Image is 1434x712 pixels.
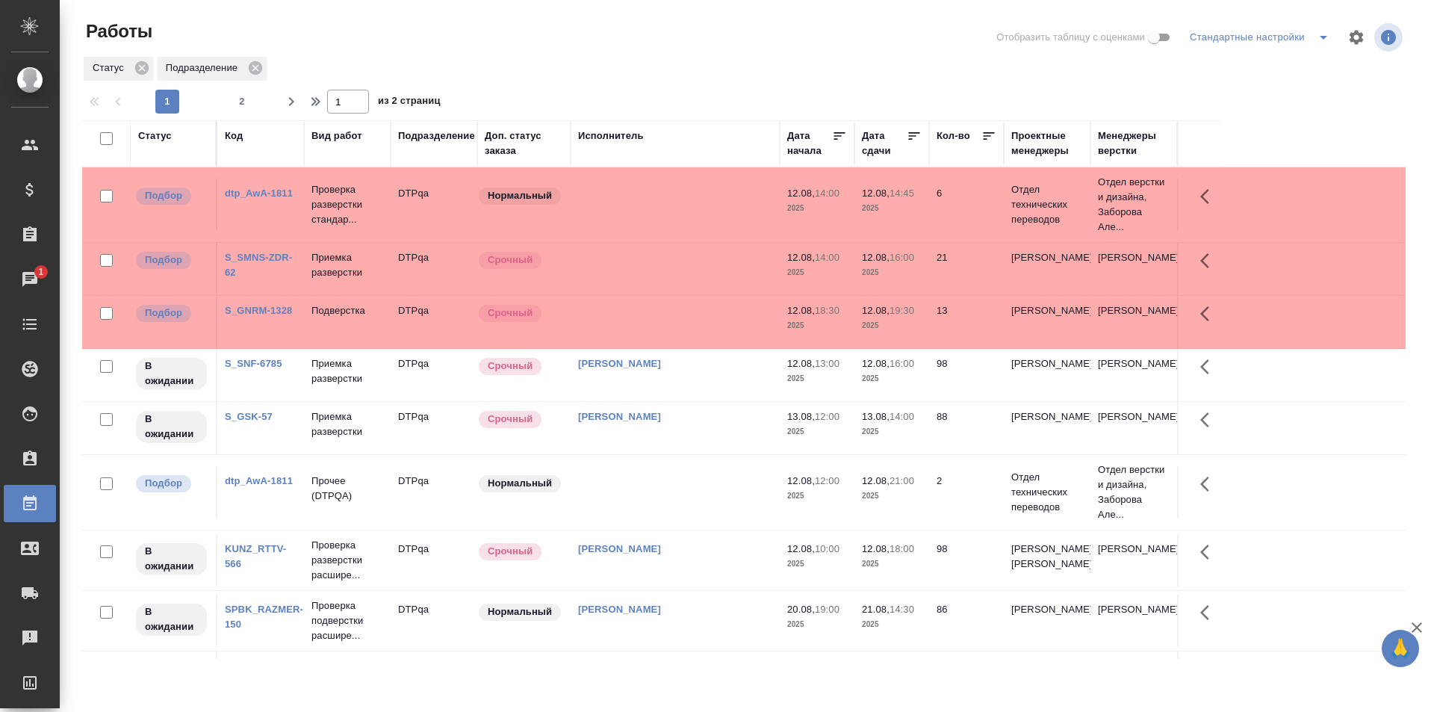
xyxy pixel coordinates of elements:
[1191,466,1227,502] button: Здесь прячутся важные кнопки
[1004,243,1090,295] td: [PERSON_NAME]
[1098,303,1170,318] p: [PERSON_NAME]
[1098,356,1170,371] p: [PERSON_NAME]
[398,129,475,143] div: Подразделение
[862,305,890,316] p: 12.08,
[1382,630,1419,667] button: 🙏
[1004,402,1090,454] td: [PERSON_NAME]
[391,243,477,295] td: DTPqa
[1011,542,1083,572] p: [PERSON_NAME], [PERSON_NAME]
[93,61,129,75] p: Статус
[145,476,182,491] p: Подбор
[929,402,1004,454] td: 88
[134,356,208,391] div: Исполнитель назначен, приступать к работе пока рано
[1186,25,1338,49] div: split button
[311,303,383,318] p: Подверстка
[929,296,1004,348] td: 13
[787,252,815,263] p: 12.08,
[862,604,890,615] p: 21.08,
[488,412,533,427] p: Срочный
[787,129,832,158] div: Дата начала
[1004,175,1090,235] td: Отдел технических переводов
[1098,175,1170,235] p: Отдел верстки и дизайна, Заборова Але...
[787,188,815,199] p: 12.08,
[815,604,839,615] p: 19:00
[225,305,292,316] a: S_GNRM-1328
[929,243,1004,295] td: 21
[391,466,477,518] td: DTPqa
[311,409,383,439] p: Приемка разверстки
[787,358,815,369] p: 12.08,
[862,129,907,158] div: Дата сдачи
[862,617,922,632] p: 2025
[890,543,914,554] p: 18:00
[862,188,890,199] p: 12.08,
[311,356,383,386] p: Приемка разверстки
[166,61,243,75] p: Подразделение
[1191,349,1227,385] button: Здесь прячутся важные кнопки
[862,252,890,263] p: 12.08,
[391,534,477,586] td: DTPqa
[225,475,293,486] a: dtp_AwA-1811
[134,186,208,206] div: Можно подбирать исполнителей
[578,604,661,615] a: [PERSON_NAME]
[488,604,552,619] p: Нормальный
[225,252,292,278] a: S_SMNS-ZDR-62
[225,358,282,369] a: S_SNF-6785
[787,371,847,386] p: 2025
[787,475,815,486] p: 12.08,
[134,474,208,494] div: Можно подбирать исполнителей
[225,188,293,199] a: dtp_AwA-1811
[82,19,152,43] span: Работы
[862,489,922,504] p: 2025
[1191,296,1227,332] button: Здесь прячутся важные кнопки
[145,253,182,267] p: Подбор
[230,94,254,109] span: 2
[815,188,839,199] p: 14:00
[578,411,661,422] a: [PERSON_NAME]
[391,595,477,647] td: DTPqa
[225,411,273,422] a: S_GSK-57
[225,604,303,630] a: SPBK_RAZMER-150
[391,349,477,401] td: DTPqa
[787,265,847,280] p: 2025
[138,129,172,143] div: Статус
[862,557,922,572] p: 2025
[4,261,56,298] a: 1
[890,188,914,199] p: 14:45
[230,90,254,114] button: 2
[1191,243,1227,279] button: Здесь прячутся важные кнопки
[815,543,839,554] p: 10:00
[29,264,52,279] span: 1
[890,305,914,316] p: 19:30
[391,179,477,231] td: DTPqa
[485,129,563,158] div: Доп. статус заказа
[815,475,839,486] p: 12:00
[890,358,914,369] p: 16:00
[488,359,533,374] p: Срочный
[1191,534,1227,570] button: Здесь прячутся важные кнопки
[787,424,847,439] p: 2025
[862,424,922,439] p: 2025
[145,359,198,388] p: В ожидании
[862,411,890,422] p: 13.08,
[134,303,208,324] div: Можно подбирать исполнителей
[937,129,970,143] div: Кол-во
[1011,129,1083,158] div: Проектные менеджеры
[311,182,383,227] p: Проверка разверстки стандар...
[787,201,847,216] p: 2025
[787,604,815,615] p: 20.08,
[311,250,383,280] p: Приемка разверстки
[862,543,890,554] p: 12.08,
[996,30,1145,45] span: Отобразить таблицу с оценками
[157,57,267,81] div: Подразделение
[1098,462,1170,522] p: Отдел верстки и дизайна, Заборова Але...
[1004,349,1090,401] td: [PERSON_NAME]
[890,604,914,615] p: 14:30
[311,538,383,583] p: Проверка разверстки расшире...
[1004,651,1090,704] td: [PERSON_NAME]
[391,402,477,454] td: DTPqa
[145,188,182,203] p: Подбор
[488,188,552,203] p: Нормальный
[862,265,922,280] p: 2025
[1191,402,1227,438] button: Здесь прячутся важные кнопки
